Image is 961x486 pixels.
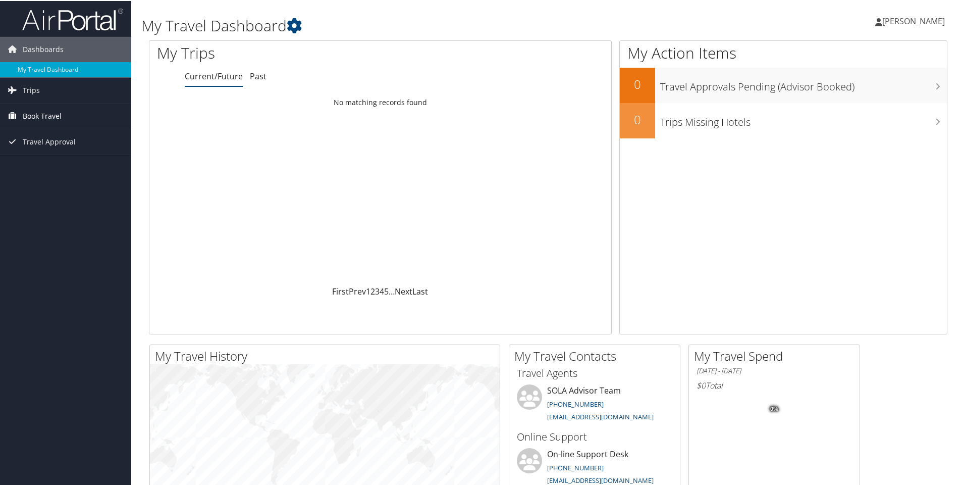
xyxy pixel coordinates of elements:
[660,109,947,128] h3: Trips Missing Hotels
[384,285,389,296] a: 5
[22,7,123,30] img: airportal-logo.png
[389,285,395,296] span: …
[547,462,604,471] a: [PHONE_NUMBER]
[620,102,947,137] a: 0Trips Missing Hotels
[412,285,428,296] a: Last
[250,70,266,81] a: Past
[332,285,349,296] a: First
[620,67,947,102] a: 0Travel Approvals Pending (Advisor Booked)
[395,285,412,296] a: Next
[149,92,611,111] td: No matching records found
[349,285,366,296] a: Prev
[547,399,604,408] a: [PHONE_NUMBER]
[875,5,955,35] a: [PERSON_NAME]
[23,36,64,61] span: Dashboards
[882,15,945,26] span: [PERSON_NAME]
[697,379,706,390] span: $0
[23,77,40,102] span: Trips
[697,379,852,390] h6: Total
[620,75,655,92] h2: 0
[23,128,76,154] span: Travel Approval
[547,475,654,484] a: [EMAIL_ADDRESS][DOMAIN_NAME]
[697,365,852,375] h6: [DATE] - [DATE]
[620,41,947,63] h1: My Action Items
[512,383,677,425] li: SOLA Advisor Team
[366,285,370,296] a: 1
[660,74,947,93] h3: Travel Approvals Pending (Advisor Booked)
[770,405,778,411] tspan: 0%
[694,347,860,364] h2: My Travel Spend
[514,347,680,364] h2: My Travel Contacts
[23,103,62,128] span: Book Travel
[185,70,243,81] a: Current/Future
[517,429,672,443] h3: Online Support
[157,41,411,63] h1: My Trips
[375,285,380,296] a: 3
[380,285,384,296] a: 4
[517,365,672,379] h3: Travel Agents
[620,110,655,127] h2: 0
[370,285,375,296] a: 2
[155,347,500,364] h2: My Travel History
[547,411,654,420] a: [EMAIL_ADDRESS][DOMAIN_NAME]
[141,14,684,35] h1: My Travel Dashboard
